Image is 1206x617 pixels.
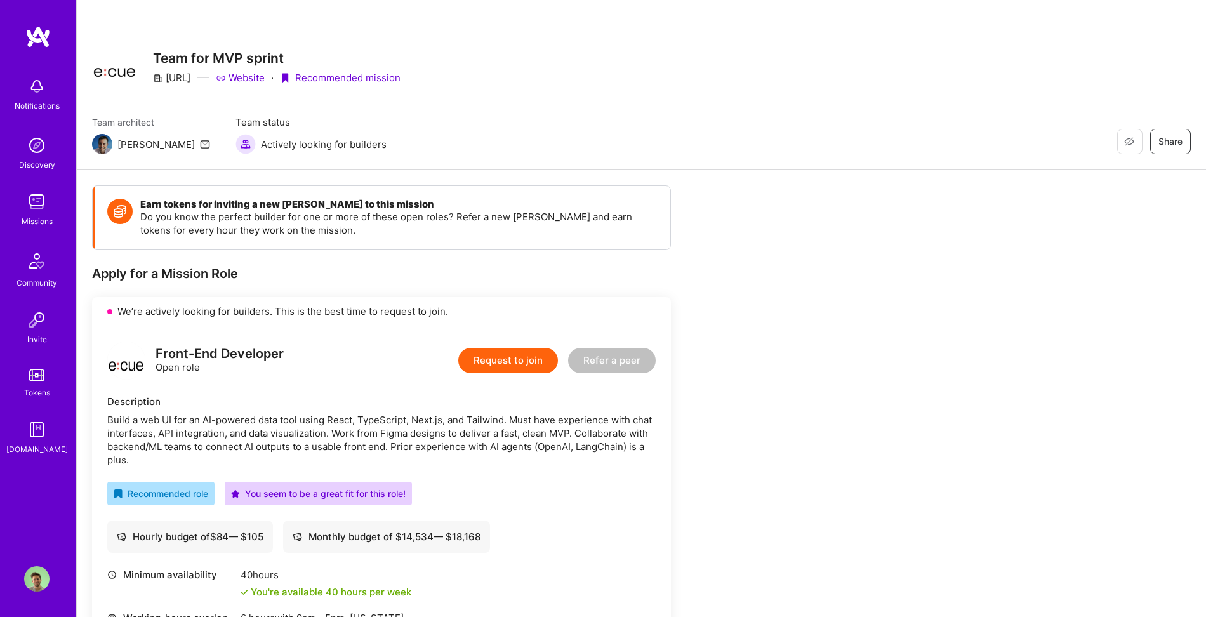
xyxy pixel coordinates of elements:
[231,487,406,500] div: You seem to be a great fit for this role!
[92,134,112,154] img: Team Architect
[156,347,284,374] div: Open role
[92,50,138,84] img: Company Logo
[1150,129,1191,154] button: Share
[140,210,658,237] p: Do you know the perfect builder for one or more of these open roles? Refer a new [PERSON_NAME] an...
[280,71,401,84] div: Recommended mission
[280,73,290,83] i: icon PurpleRibbon
[293,532,302,541] i: icon Cash
[24,74,50,99] img: bell
[24,417,50,442] img: guide book
[24,133,50,158] img: discovery
[22,246,52,276] img: Community
[241,568,411,581] div: 40 hours
[568,348,656,373] button: Refer a peer
[241,588,248,596] i: icon Check
[200,139,210,149] i: icon Mail
[241,585,411,599] div: You're available 40 hours per week
[29,369,44,381] img: tokens
[117,530,263,543] div: Hourly budget of $ 84 — $ 105
[140,199,658,210] h4: Earn tokens for inviting a new [PERSON_NAME] to this mission
[19,158,55,171] div: Discovery
[1158,135,1183,148] span: Share
[107,199,133,224] img: Token icon
[271,71,274,84] div: ·
[261,138,387,151] span: Actively looking for builders
[153,73,163,83] i: icon CompanyGray
[235,134,256,154] img: Actively looking for builders
[107,568,234,581] div: Minimum availability
[458,348,558,373] button: Request to join
[216,71,265,84] a: Website
[27,333,47,346] div: Invite
[114,489,123,498] i: icon RecommendedBadge
[15,99,60,112] div: Notifications
[114,487,208,500] div: Recommended role
[107,395,656,408] div: Description
[25,25,51,48] img: logo
[22,215,53,228] div: Missions
[117,138,195,151] div: [PERSON_NAME]
[17,276,57,289] div: Community
[6,442,68,456] div: [DOMAIN_NAME]
[153,50,401,66] h3: Team for MVP sprint
[92,116,210,129] span: Team architect
[92,297,671,326] div: We’re actively looking for builders. This is the best time to request to join.
[1124,136,1134,147] i: icon EyeClosed
[107,342,145,380] img: logo
[117,532,126,541] i: icon Cash
[231,489,240,498] i: icon PurpleStar
[24,307,50,333] img: Invite
[24,386,50,399] div: Tokens
[156,347,284,361] div: Front-End Developer
[107,413,656,467] div: Build a web UI for an AI-powered data tool using React, TypeScript, Next.js, and Tailwind. Must h...
[21,566,53,592] a: User Avatar
[24,566,50,592] img: User Avatar
[153,71,190,84] div: [URL]
[293,530,480,543] div: Monthly budget of $ 14,534 — $ 18,168
[24,189,50,215] img: teamwork
[235,116,387,129] span: Team status
[107,570,117,580] i: icon Clock
[92,265,671,282] div: Apply for a Mission Role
